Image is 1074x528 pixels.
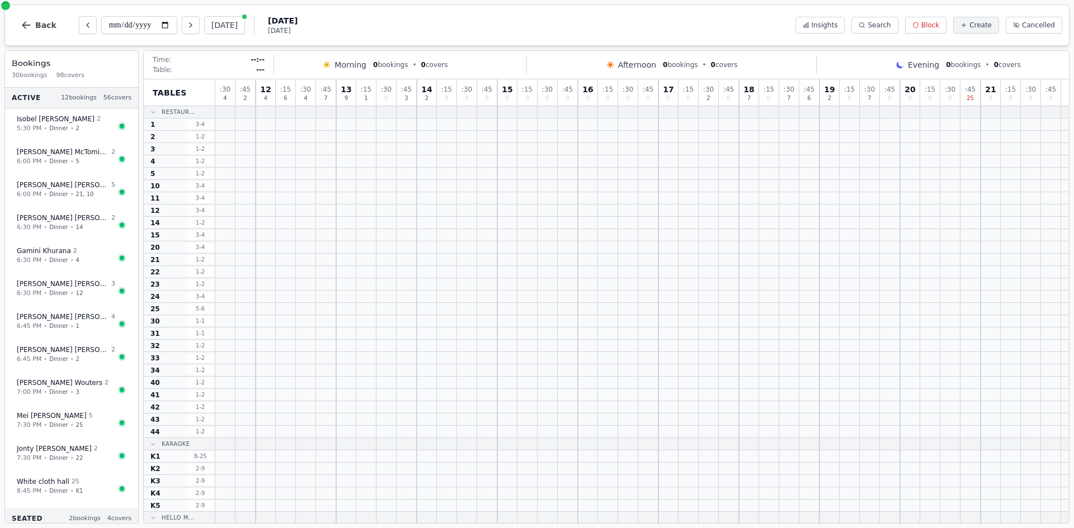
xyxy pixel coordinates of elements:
button: Isobel [PERSON_NAME]25:30 PM•Dinner•2 [10,108,134,139]
span: 2 [97,115,101,124]
span: K1 [76,487,83,495]
span: K3 [150,477,161,486]
span: • [703,60,706,69]
span: 0 [686,96,690,101]
span: 18 [743,85,754,93]
span: 25 [150,305,160,313]
button: Gamini Khurana26:30 PM•Dinner•4 [10,240,134,271]
span: Active [12,93,41,102]
span: 0 [1049,96,1052,101]
button: Block [905,17,946,34]
span: 3 - 4 [187,182,214,190]
span: Seated [12,514,43,523]
span: Karaoke [162,440,190,448]
span: --:-- [251,55,265,64]
span: Table: [153,65,172,74]
span: 7 [868,96,871,101]
span: 11 [150,194,160,203]
span: 7 [787,96,790,101]
span: 1 - 2 [187,218,214,227]
span: 3 [111,279,115,289]
span: Dinner [49,223,68,231]
span: bookings [663,60,698,69]
span: Dinner [49,289,68,297]
span: • [44,421,47,429]
span: • [70,487,74,495]
span: 5 [150,169,155,178]
span: 0 [606,96,609,101]
span: 6:45 PM [17,355,41,364]
span: 1 - 2 [187,378,214,387]
span: 25 [967,96,974,101]
span: • [44,289,47,297]
span: 0 [1029,96,1032,101]
span: 7:30 PM [17,454,41,463]
span: 32 [150,341,160,350]
span: • [44,124,47,132]
span: • [44,487,47,495]
span: 0 [994,61,998,69]
span: 25 [72,477,79,487]
button: [PERSON_NAME] [PERSON_NAME]26:30 PM•Dinner•14 [10,207,134,238]
span: : 30 [300,86,311,93]
span: • [70,388,74,396]
span: Time: [153,55,171,64]
span: 5:30 PM [17,124,41,134]
span: 20 [905,85,915,93]
button: Mei [PERSON_NAME]57:30 PM•Dinner•25 [10,405,134,436]
span: 14 [76,223,83,231]
span: : 45 [482,86,492,93]
span: 5 - 6 [187,305,214,313]
span: • [70,355,74,363]
span: 3 - 4 [187,194,214,202]
span: [PERSON_NAME] McTominey [17,148,109,156]
span: 2 [425,96,428,101]
span: 0 [946,61,950,69]
span: 2 [111,213,115,223]
span: • [70,322,74,330]
span: 21 [150,255,160,264]
span: [DATE] [268,15,298,26]
span: 0 [928,96,931,101]
span: Insights [812,21,838,30]
span: 2 [111,345,115,355]
span: 2 [150,132,155,141]
span: : 30 [381,86,392,93]
span: • [986,60,990,69]
span: Isobel [PERSON_NAME] [17,115,95,123]
span: : 45 [240,86,251,93]
span: 4 [76,256,79,264]
span: • [70,190,74,198]
span: : 15 [280,86,291,93]
span: Evening [908,59,939,70]
span: 4 [223,96,227,101]
span: : 15 [602,86,613,93]
span: 0 [421,61,426,69]
span: K4 [150,489,161,498]
button: Back [12,12,65,39]
span: 7 [324,96,327,101]
span: 2 [94,444,98,454]
button: Jonty [PERSON_NAME]27:30 PM•Dinner•22 [10,438,134,469]
span: 3 [76,388,79,396]
span: 42 [150,403,160,412]
span: 12 [150,206,160,215]
span: 0 [525,96,529,101]
span: 16 [582,85,593,93]
span: Restaur... [162,108,195,116]
span: 0 [506,96,509,101]
span: 6 [284,96,287,101]
span: Jonty [PERSON_NAME] [17,444,92,453]
span: Hello M... [162,513,195,522]
span: 14 [421,85,432,93]
span: : 15 [1005,86,1016,93]
span: Block [921,21,939,30]
span: 0 [384,96,388,101]
span: Dinner [49,190,68,198]
span: 2 [243,96,247,101]
span: • [44,454,47,462]
span: 21 [985,85,996,93]
span: : 15 [441,86,452,93]
span: 1 - 2 [187,255,214,264]
span: Dinner [49,322,68,330]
